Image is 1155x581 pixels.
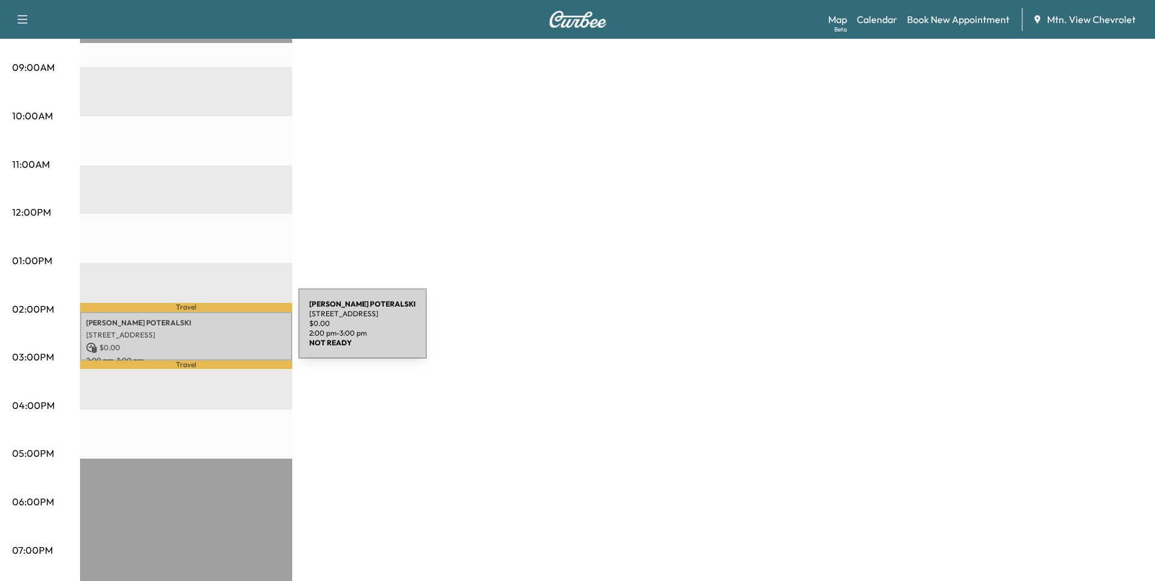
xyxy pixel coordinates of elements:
[12,350,54,364] p: 03:00PM
[12,108,53,123] p: 10:00AM
[12,205,51,219] p: 12:00PM
[907,12,1009,27] a: Book New Appointment
[1047,12,1136,27] span: Mtn. View Chevrolet
[86,356,286,365] p: 2:00 pm - 3:00 pm
[86,330,286,340] p: [STREET_ADDRESS]
[12,253,52,268] p: 01:00PM
[12,543,53,557] p: 07:00PM
[80,303,292,312] p: Travel
[857,12,897,27] a: Calendar
[12,494,54,509] p: 06:00PM
[86,342,286,353] p: $ 0.00
[86,318,286,328] p: [PERSON_NAME] POTERALSKI
[80,360,292,368] p: Travel
[834,25,847,34] div: Beta
[828,12,847,27] a: MapBeta
[12,302,54,316] p: 02:00PM
[549,11,607,28] img: Curbee Logo
[12,446,54,460] p: 05:00PM
[12,157,50,171] p: 11:00AM
[12,60,55,75] p: 09:00AM
[12,398,55,413] p: 04:00PM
